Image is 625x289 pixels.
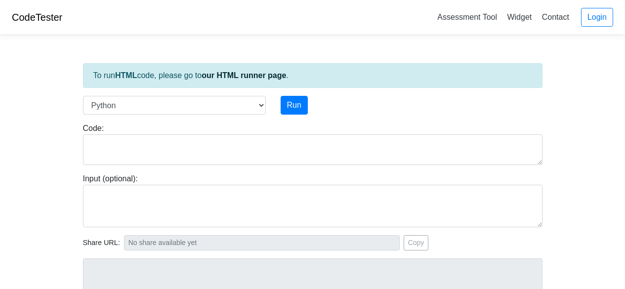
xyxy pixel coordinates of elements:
[115,71,137,80] strong: HTML
[76,123,550,165] div: Code:
[503,9,536,25] a: Widget
[581,8,613,27] a: Login
[281,96,308,115] button: Run
[433,9,501,25] a: Assessment Tool
[538,9,573,25] a: Contact
[124,235,400,250] input: No share available yet
[404,235,429,250] button: Copy
[202,71,286,80] a: our HTML runner page
[83,63,542,88] div: To run code, please go to .
[83,238,120,248] span: Share URL:
[12,12,62,23] a: CodeTester
[76,173,550,227] div: Input (optional):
